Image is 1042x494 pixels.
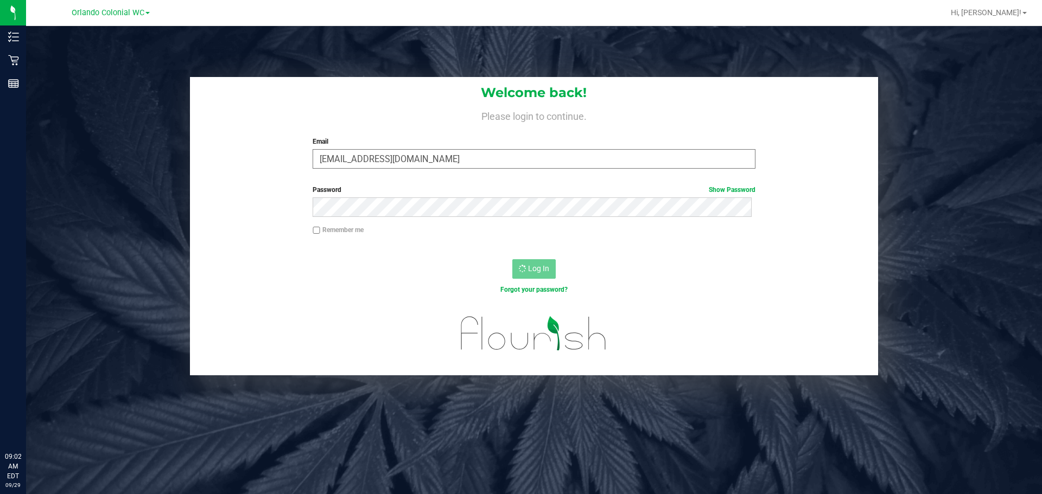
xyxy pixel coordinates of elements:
[313,225,364,235] label: Remember me
[8,31,19,42] inline-svg: Inventory
[528,264,549,273] span: Log In
[313,186,341,194] span: Password
[8,78,19,89] inline-svg: Reports
[190,108,878,121] h4: Please login to continue.
[313,137,755,146] label: Email
[8,55,19,66] inline-svg: Retail
[500,286,568,293] a: Forgot your password?
[512,259,556,279] button: Log In
[5,452,21,481] p: 09:02 AM EDT
[5,481,21,489] p: 09/29
[448,306,620,361] img: flourish_logo.svg
[951,8,1021,17] span: Hi, [PERSON_NAME]!
[313,227,320,234] input: Remember me
[72,8,144,17] span: Orlando Colonial WC
[709,186,755,194] a: Show Password
[190,86,878,100] h1: Welcome back!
